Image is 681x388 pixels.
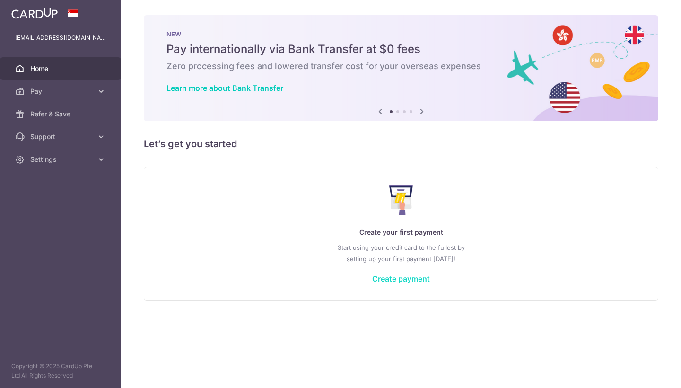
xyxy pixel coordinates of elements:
a: Learn more about Bank Transfer [166,83,283,93]
p: Create your first payment [163,227,639,238]
img: Make Payment [389,185,413,215]
p: Start using your credit card to the fullest by setting up your first payment [DATE]! [163,242,639,265]
a: Create payment [372,274,430,283]
img: Bank transfer banner [144,15,658,121]
span: Refer & Save [30,109,93,119]
h5: Pay internationally via Bank Transfer at $0 fees [166,42,636,57]
span: Home [30,64,93,73]
span: Support [30,132,93,141]
h6: Zero processing fees and lowered transfer cost for your overseas expenses [166,61,636,72]
p: [EMAIL_ADDRESS][DOMAIN_NAME] [15,33,106,43]
img: CardUp [11,8,58,19]
span: Settings [30,155,93,164]
h5: Let’s get you started [144,136,658,151]
p: NEW [166,30,636,38]
span: Pay [30,87,93,96]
